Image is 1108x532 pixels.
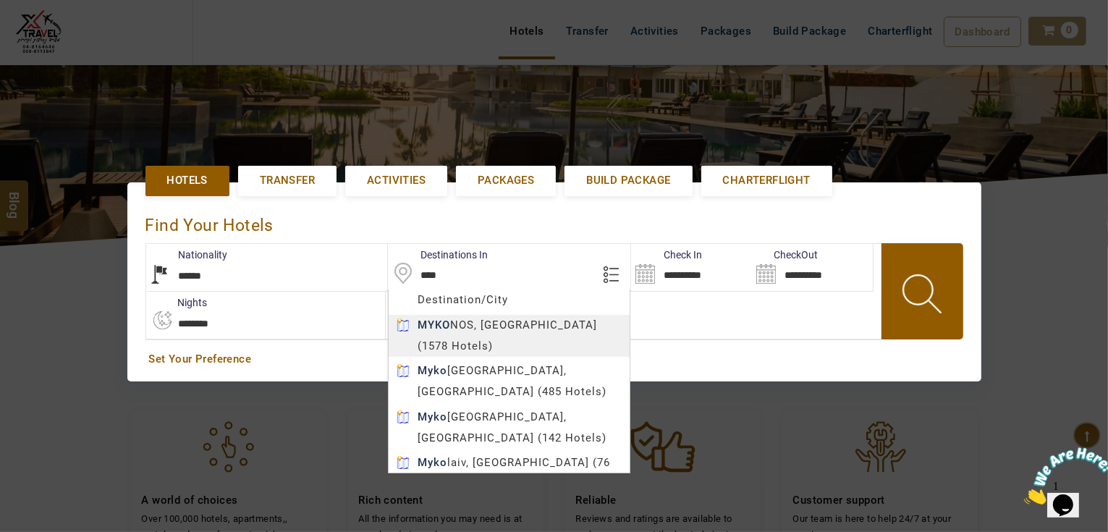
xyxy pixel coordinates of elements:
[238,166,337,195] a: Transfer
[701,166,832,195] a: Charterflight
[723,173,811,188] span: Charterflight
[631,248,702,262] label: Check In
[6,6,12,18] span: 1
[586,173,670,188] span: Build Package
[167,173,208,188] span: Hotels
[6,6,96,63] img: Chat attention grabber
[478,173,534,188] span: Packages
[367,173,426,188] span: Activities
[388,248,488,262] label: Destinations In
[145,295,208,310] label: nights
[260,173,315,188] span: Transfer
[345,166,447,195] a: Activities
[145,166,229,195] a: Hotels
[456,166,556,195] a: Packages
[389,290,630,311] div: Destination/City
[1018,442,1108,510] iframe: chat widget
[389,360,630,402] div: [GEOGRAPHIC_DATA], [GEOGRAPHIC_DATA] (485 Hotels)
[752,248,818,262] label: CheckOut
[149,352,960,367] a: Set Your Preference
[752,244,873,291] input: Search
[386,295,450,310] label: Rooms
[145,200,963,243] div: Find Your Hotels
[146,248,228,262] label: Nationality
[418,364,447,377] b: Myko
[418,318,450,332] b: MYKO
[564,166,692,195] a: Build Package
[631,244,752,291] input: Search
[418,456,447,469] b: Myko
[418,410,447,423] b: Myko
[389,452,630,494] div: laiv, [GEOGRAPHIC_DATA] (76 Hotels)
[389,407,630,449] div: [GEOGRAPHIC_DATA], [GEOGRAPHIC_DATA] (142 Hotels)
[389,315,630,357] div: NOS, [GEOGRAPHIC_DATA] (1578 Hotels)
